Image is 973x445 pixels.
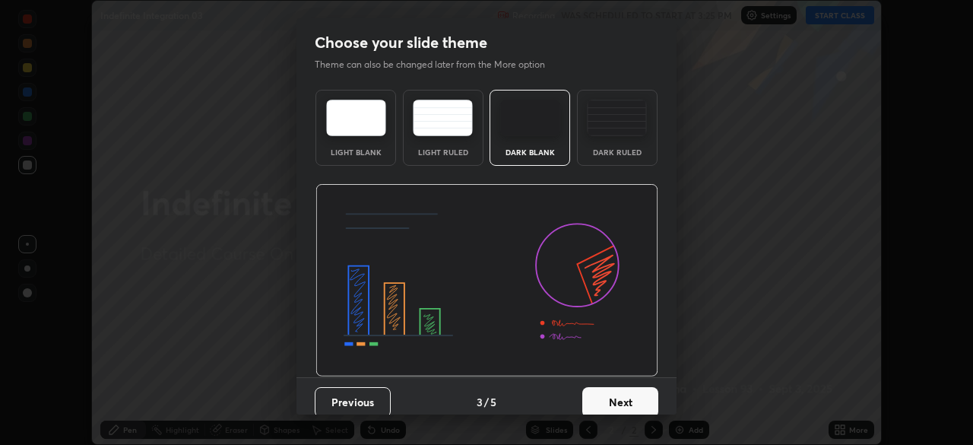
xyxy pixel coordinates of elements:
h4: / [484,394,489,410]
div: Light Ruled [413,148,474,156]
div: Dark Ruled [587,148,648,156]
button: Previous [315,387,391,418]
img: darkRuledTheme.de295e13.svg [587,100,647,136]
h4: 5 [490,394,496,410]
div: Dark Blank [499,148,560,156]
button: Next [582,387,658,418]
img: darkTheme.f0cc69e5.svg [500,100,560,136]
div: Light Blank [325,148,386,156]
p: Theme can also be changed later from the More option [315,58,561,72]
h4: 3 [477,394,483,410]
img: darkThemeBanner.d06ce4a2.svg [315,184,658,377]
h2: Choose your slide theme [315,33,487,52]
img: lightTheme.e5ed3b09.svg [326,100,386,136]
img: lightRuledTheme.5fabf969.svg [413,100,473,136]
